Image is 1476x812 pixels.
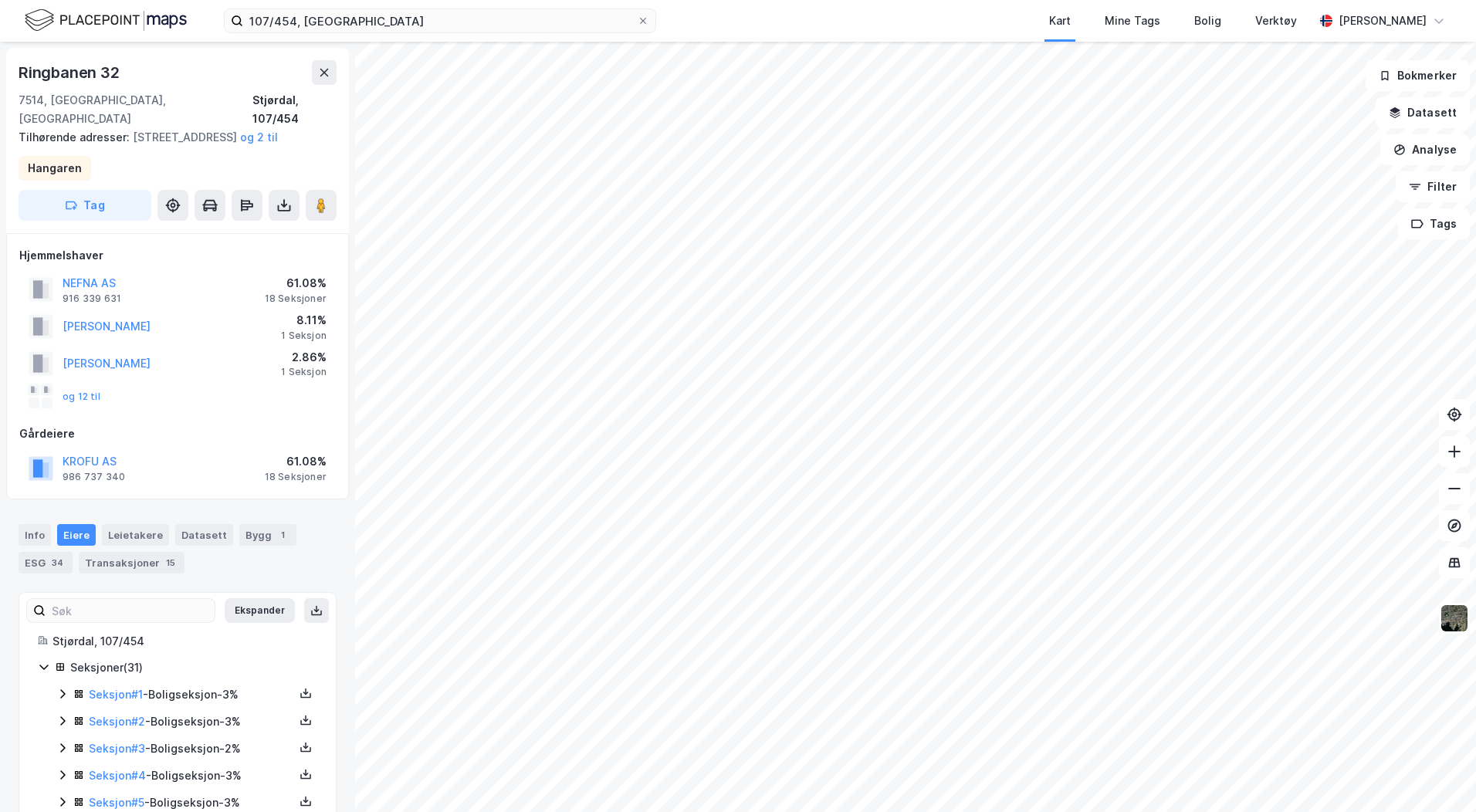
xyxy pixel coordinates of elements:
img: 9k= [1440,604,1469,633]
div: 61.08% [265,452,327,471]
a: Seksjon#4 [89,769,146,782]
div: Hangaren [28,159,82,178]
button: Datasett [1376,97,1470,128]
div: 1 Seksjon [281,366,327,378]
div: Mine Tags [1105,12,1160,30]
div: [STREET_ADDRESS] [19,128,324,147]
span: Tilhørende adresser: [19,130,133,144]
a: Seksjon#3 [89,742,145,755]
div: - Boligseksjon - 3% [89,685,294,704]
div: Kontrollprogram for chat [1399,738,1476,812]
img: logo.f888ab2527a4732fd821a326f86c7f29.svg [25,7,187,34]
div: 18 Seksjoner [265,471,327,483]
a: Seksjon#1 [89,688,143,701]
div: 7514, [GEOGRAPHIC_DATA], [GEOGRAPHIC_DATA] [19,91,252,128]
div: Hjemmelshaver [19,246,336,265]
input: Søk på adresse, matrikkel, gårdeiere, leietakere eller personer [243,9,637,32]
div: ESG [19,552,73,573]
div: 61.08% [265,274,327,293]
div: - Boligseksjon - 3% [89,712,294,731]
div: 1 Seksjon [281,330,327,342]
div: 15 [163,555,178,570]
a: Seksjon#5 [89,796,144,809]
div: 2.86% [281,348,327,367]
div: - Boligseksjon - 3% [89,793,294,812]
button: Ekspander [225,598,295,623]
div: Datasett [175,524,233,546]
button: Tag [19,190,151,221]
div: 916 339 631 [63,293,121,305]
button: Tags [1398,208,1470,239]
div: - Boligseksjon - 2% [89,739,294,758]
div: 1 [275,527,290,543]
div: 8.11% [281,311,327,330]
div: Transaksjoner [79,552,184,573]
div: - Boligseksjon - 3% [89,766,294,785]
div: 34 [49,555,66,570]
div: 18 Seksjoner [265,293,327,305]
div: Gårdeiere [19,425,336,443]
input: Søk [46,599,215,622]
div: Stjørdal, 107/454 [52,632,317,651]
div: Eiere [57,524,96,546]
div: [PERSON_NAME] [1339,12,1427,30]
iframe: Chat Widget [1399,738,1476,812]
div: Bygg [239,524,296,546]
div: Seksjoner ( 31 ) [70,658,317,677]
div: Bolig [1194,12,1221,30]
button: Analyse [1380,134,1470,165]
div: Stjørdal, 107/454 [252,91,337,128]
div: Info [19,524,51,546]
div: Leietakere [102,524,169,546]
div: Ringbanen 32 [19,60,123,85]
div: Verktøy [1255,12,1297,30]
div: 986 737 340 [63,471,125,483]
button: Filter [1396,171,1470,202]
div: Kart [1049,12,1071,30]
a: Seksjon#2 [89,715,145,728]
button: Bokmerker [1366,60,1470,91]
